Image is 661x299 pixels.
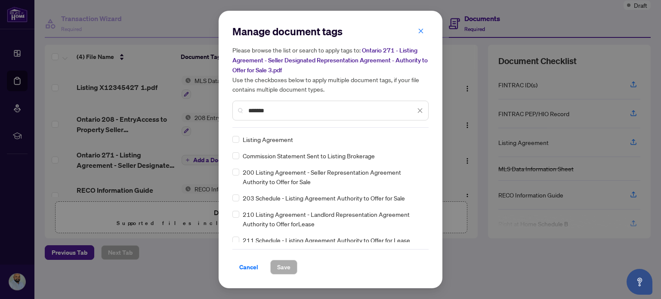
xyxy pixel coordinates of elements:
span: 211 Schedule - Listing Agreement Authority to Offer for Lease [243,235,410,245]
span: 210 Listing Agreement - Landlord Representation Agreement Authority to Offer forLease [243,210,423,228]
span: Commission Statement Sent to Listing Brokerage [243,151,375,160]
button: Cancel [232,260,265,274]
span: close [418,28,424,34]
span: 203 Schedule - Listing Agreement Authority to Offer for Sale [243,193,405,203]
button: Save [270,260,297,274]
h2: Manage document tags [232,25,429,38]
span: 200 Listing Agreement - Seller Representation Agreement Authority to Offer for Sale [243,167,423,186]
span: close [417,108,423,114]
button: Open asap [627,269,652,295]
h5: Please browse the list or search to apply tags to: Use the checkboxes below to apply multiple doc... [232,45,429,94]
span: Cancel [239,260,258,274]
span: Listing Agreement [243,135,293,144]
span: Ontario 271 - Listing Agreement - Seller Designated Representation Agreement - Authority to Offer... [232,46,428,74]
